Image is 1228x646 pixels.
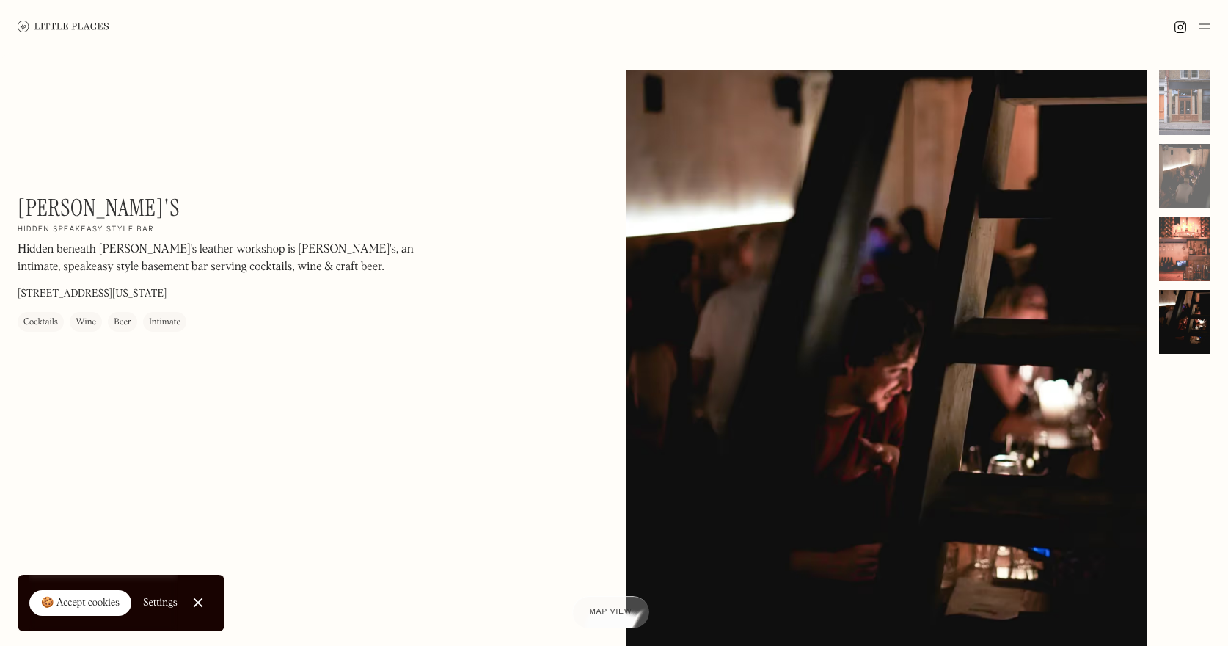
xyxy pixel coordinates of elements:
div: Wine [76,315,96,330]
h1: [PERSON_NAME]'s [18,194,180,222]
div: Close Cookie Popup [197,603,198,603]
a: 🍪 Accept cookies [29,590,131,617]
span: Map view [590,608,632,616]
div: Cocktails [23,315,58,330]
h2: Hidden speakeasy style bar [18,225,154,235]
p: [STREET_ADDRESS][US_STATE] [18,286,167,302]
div: Settings [143,598,178,608]
p: Hidden beneath [PERSON_NAME]'s leather workshop is [PERSON_NAME]'s, an intimate, speakeasy style ... [18,241,414,276]
div: Intimate [149,315,180,330]
a: Close Cookie Popup [183,588,213,617]
a: Map view [572,596,650,628]
div: 🍪 Accept cookies [41,596,120,611]
div: Beer [114,315,131,330]
a: Settings [143,587,178,620]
